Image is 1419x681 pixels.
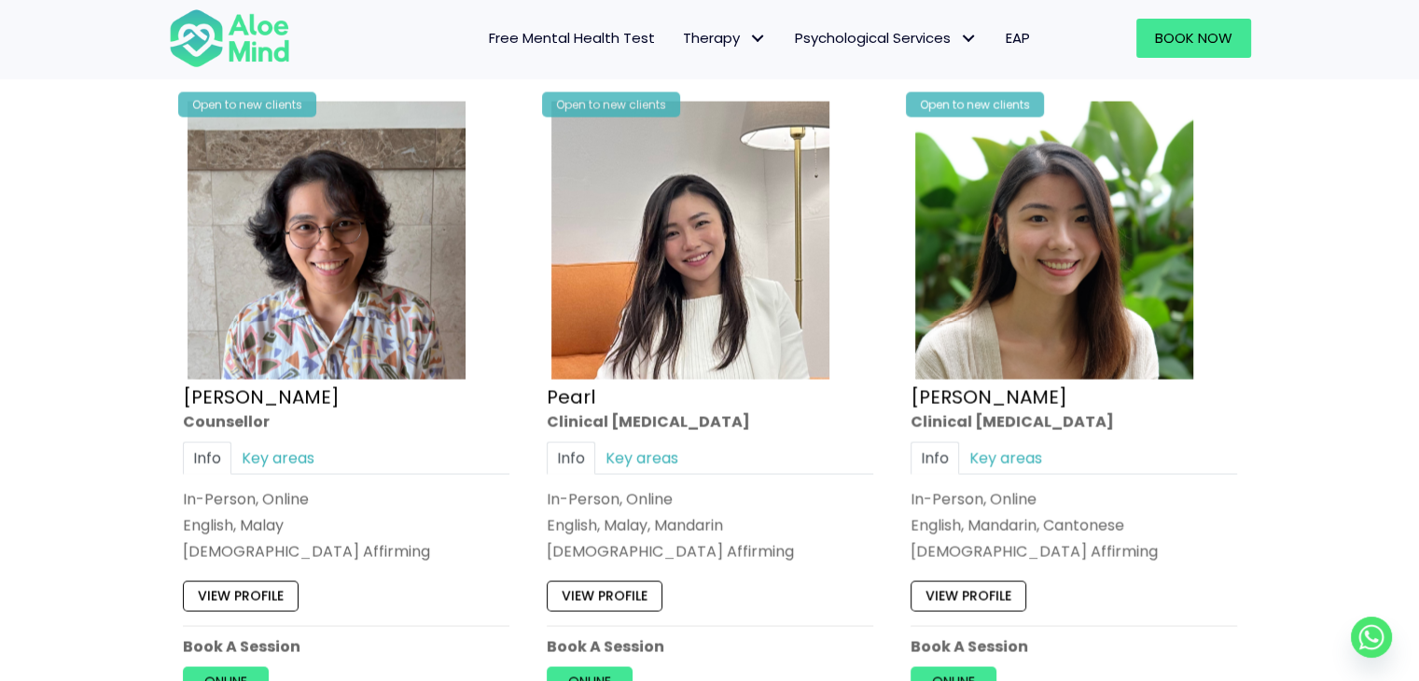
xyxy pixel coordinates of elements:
[595,442,689,475] a: Key areas
[183,515,509,536] p: English, Malay
[547,442,595,475] a: Info
[183,541,509,563] div: [DEMOGRAPHIC_DATA] Affirming
[906,92,1044,118] div: Open to new clients
[992,19,1044,58] a: EAP
[911,541,1237,563] div: [DEMOGRAPHIC_DATA] Affirming
[475,19,669,58] a: Free Mental Health Test
[183,442,231,475] a: Info
[542,92,680,118] div: Open to new clients
[183,489,509,510] div: In-Person, Online
[183,636,509,658] p: Book A Session
[547,489,873,510] div: In-Person, Online
[547,384,595,410] a: Pearl
[489,28,655,48] span: Free Mental Health Test
[169,7,290,69] img: Aloe mind Logo
[547,636,873,658] p: Book A Session
[188,102,466,380] img: zafeera counsellor
[1006,28,1030,48] span: EAP
[955,25,982,52] span: Psychological Services: submenu
[911,515,1237,536] p: English, Mandarin, Cantonese
[547,582,662,612] a: View profile
[1155,28,1232,48] span: Book Now
[915,102,1193,380] img: Peggy Clin Psych
[744,25,772,52] span: Therapy: submenu
[1136,19,1251,58] a: Book Now
[911,636,1237,658] p: Book A Session
[911,489,1237,510] div: In-Person, Online
[183,582,299,612] a: View profile
[547,411,873,433] div: Clinical [MEDICAL_DATA]
[1351,617,1392,658] a: Whatsapp
[314,19,1044,58] nav: Menu
[183,411,509,433] div: Counsellor
[178,92,316,118] div: Open to new clients
[911,411,1237,433] div: Clinical [MEDICAL_DATA]
[781,19,992,58] a: Psychological ServicesPsychological Services: submenu
[959,442,1052,475] a: Key areas
[911,442,959,475] a: Info
[683,28,767,48] span: Therapy
[231,442,325,475] a: Key areas
[551,102,829,380] img: Pearl photo
[183,384,340,410] a: [PERSON_NAME]
[795,28,978,48] span: Psychological Services
[547,541,873,563] div: [DEMOGRAPHIC_DATA] Affirming
[911,582,1026,612] a: View profile
[547,515,873,536] p: English, Malay, Mandarin
[911,384,1067,410] a: [PERSON_NAME]
[669,19,781,58] a: TherapyTherapy: submenu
